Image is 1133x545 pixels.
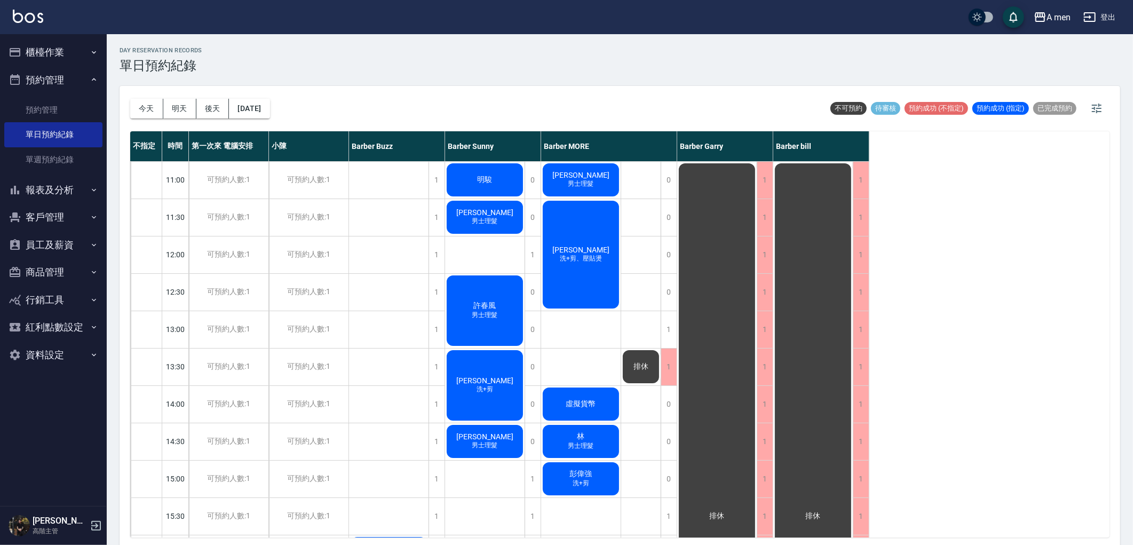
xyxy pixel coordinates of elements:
[429,386,445,423] div: 1
[525,461,541,497] div: 1
[853,349,869,385] div: 1
[757,386,773,423] div: 1
[429,311,445,348] div: 1
[454,376,516,385] span: [PERSON_NAME]
[525,498,541,535] div: 1
[189,162,268,199] div: 可預約人數:1
[162,497,189,535] div: 15:30
[4,66,102,94] button: 預約管理
[13,10,43,23] img: Logo
[853,199,869,236] div: 1
[189,498,268,535] div: 可預約人數:1
[269,461,348,497] div: 可預約人數:1
[4,341,102,369] button: 資料設定
[130,99,163,119] button: 今天
[189,349,268,385] div: 可預約人數:1
[33,526,87,536] p: 高階主管
[162,385,189,423] div: 14:00
[429,349,445,385] div: 1
[162,348,189,385] div: 13:30
[558,254,604,263] span: 洗+剪、壓貼燙
[757,199,773,236] div: 1
[4,258,102,286] button: 商品管理
[525,349,541,385] div: 0
[269,131,349,161] div: 小陳
[525,274,541,311] div: 0
[661,423,677,460] div: 0
[4,98,102,122] a: 預約管理
[661,162,677,199] div: 0
[162,199,189,236] div: 11:30
[429,423,445,460] div: 1
[525,423,541,460] div: 0
[429,162,445,199] div: 1
[661,349,677,385] div: 1
[454,432,516,441] span: [PERSON_NAME]
[4,176,102,204] button: 報表及分析
[4,203,102,231] button: 客戶管理
[804,511,823,521] span: 排休
[269,199,348,236] div: 可預約人數:1
[566,179,596,188] span: 男士理髮
[470,311,500,320] span: 男士理髮
[525,386,541,423] div: 0
[4,122,102,147] a: 單日預約紀錄
[162,423,189,460] div: 14:30
[972,104,1029,113] span: 預約成功 (指定)
[189,461,268,497] div: 可預約人數:1
[120,47,202,54] h2: day Reservation records
[269,498,348,535] div: 可預約人數:1
[661,386,677,423] div: 0
[269,311,348,348] div: 可預約人數:1
[1033,104,1076,113] span: 已完成預約
[429,236,445,273] div: 1
[661,461,677,497] div: 0
[189,199,268,236] div: 可預約人數:1
[269,162,348,199] div: 可預約人數:1
[162,131,189,161] div: 時間
[853,423,869,460] div: 1
[575,432,587,441] span: 林
[189,131,269,161] div: 第一次來 電腦安排
[9,515,30,536] img: Person
[871,104,900,113] span: 待審核
[120,58,202,73] h3: 單日預約紀錄
[661,236,677,273] div: 0
[445,131,541,161] div: Barber Sunny
[162,236,189,273] div: 12:00
[661,498,677,535] div: 1
[269,423,348,460] div: 可預約人數:1
[163,99,196,119] button: 明天
[905,104,968,113] span: 預約成功 (不指定)
[1029,6,1075,28] button: A men
[564,399,598,409] span: 虛擬貨幣
[162,460,189,497] div: 15:00
[429,461,445,497] div: 1
[454,208,516,217] span: [PERSON_NAME]
[269,236,348,273] div: 可預約人數:1
[33,516,87,526] h5: [PERSON_NAME]
[4,147,102,172] a: 單週預約紀錄
[4,38,102,66] button: 櫃檯作業
[853,498,869,535] div: 1
[677,131,773,161] div: Barber Garry
[189,423,268,460] div: 可預約人數:1
[757,423,773,460] div: 1
[349,131,445,161] div: Barber Buzz
[162,161,189,199] div: 11:00
[757,349,773,385] div: 1
[4,231,102,259] button: 員工及薪資
[429,199,445,236] div: 1
[1003,6,1024,28] button: save
[853,274,869,311] div: 1
[229,99,270,119] button: [DATE]
[571,479,591,488] span: 洗+剪
[661,274,677,311] div: 0
[525,311,541,348] div: 0
[708,511,727,521] span: 排休
[661,199,677,236] div: 0
[525,162,541,199] div: 0
[189,311,268,348] div: 可預約人數:1
[661,311,677,348] div: 1
[525,236,541,273] div: 1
